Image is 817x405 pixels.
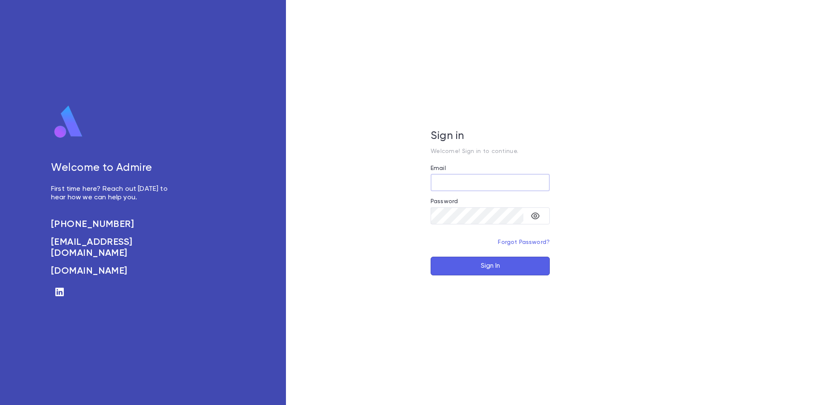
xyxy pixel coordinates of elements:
p: First time here? Reach out [DATE] to hear how we can help you. [51,185,177,202]
button: Sign In [431,257,550,275]
p: Welcome! Sign in to continue. [431,148,550,155]
label: Password [431,198,458,205]
h5: Sign in [431,130,550,143]
img: logo [51,105,86,139]
a: [PHONE_NUMBER] [51,219,177,230]
button: toggle password visibility [527,207,544,224]
a: [EMAIL_ADDRESS][DOMAIN_NAME] [51,237,177,259]
h5: Welcome to Admire [51,162,177,175]
a: Forgot Password? [498,239,550,245]
label: Email [431,165,446,172]
a: [DOMAIN_NAME] [51,266,177,277]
